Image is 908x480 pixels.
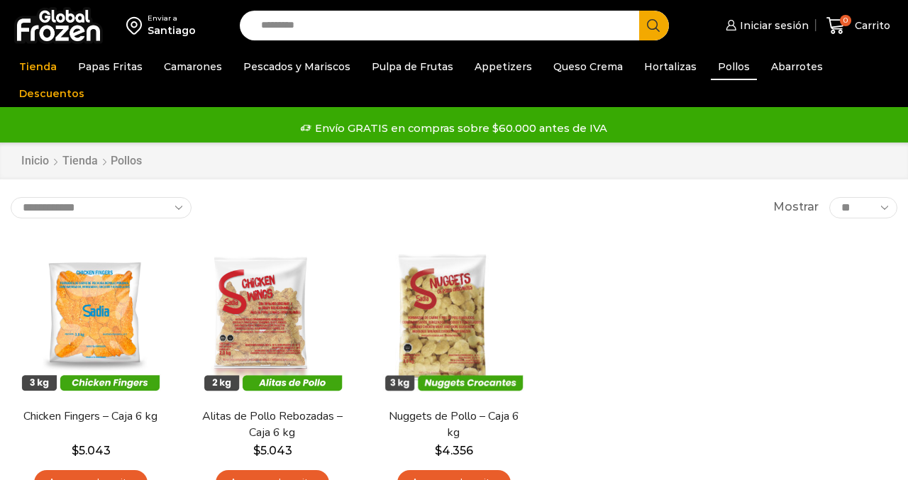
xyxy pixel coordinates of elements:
bdi: 4.356 [435,444,473,457]
a: Pulpa de Frutas [365,53,460,80]
a: Tienda [62,153,99,169]
a: Descuentos [12,80,92,107]
a: Chicken Fingers – Caja 6 kg [18,408,162,425]
a: Papas Fritas [71,53,150,80]
a: 0 Carrito [823,9,894,43]
span: Mostrar [773,199,819,216]
span: $ [72,444,79,457]
button: Search button [639,11,669,40]
a: Queso Crema [546,53,630,80]
bdi: 5.043 [253,444,292,457]
nav: Breadcrumb [21,153,142,169]
a: Nuggets de Pollo – Caja 6 kg [382,408,526,441]
span: $ [253,444,260,457]
h1: Pollos [111,154,142,167]
img: address-field-icon.svg [126,13,148,38]
a: Camarones [157,53,229,80]
a: Tienda [12,53,64,80]
a: Pollos [711,53,757,80]
select: Pedido de la tienda [11,197,192,218]
span: Carrito [851,18,890,33]
a: Appetizers [467,53,539,80]
bdi: 5.043 [72,444,111,457]
a: Alitas de Pollo Rebozadas – Caja 6 kg [200,408,344,441]
span: 0 [840,15,851,26]
div: Santiago [148,23,196,38]
a: Hortalizas [637,53,704,80]
span: $ [435,444,442,457]
div: Enviar a [148,13,196,23]
a: Iniciar sesión [722,11,809,40]
a: Pescados y Mariscos [236,53,358,80]
a: Abarrotes [764,53,830,80]
span: Iniciar sesión [736,18,809,33]
a: Inicio [21,153,50,169]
